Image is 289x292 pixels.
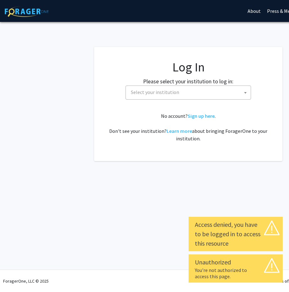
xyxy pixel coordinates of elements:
[131,89,179,95] span: Select your institution
[143,77,233,86] label: Please select your institution to log in:
[195,258,276,267] div: Unauthorized
[5,6,49,17] img: ForagerOne Logo
[3,270,49,292] div: ForagerOne, LLC © 2025
[107,112,270,142] div: No account? . Don't see your institution? about bringing ForagerOne to your institution.
[107,60,270,75] h1: Log In
[195,267,276,279] div: You're not authorized to access this page.
[188,113,215,119] a: Sign up here
[167,128,192,134] a: Learn more about bringing ForagerOne to your institution
[126,86,251,100] span: Select your institution
[128,86,251,99] span: Select your institution
[195,220,276,248] div: Access denied, you have to be logged in to access this resource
